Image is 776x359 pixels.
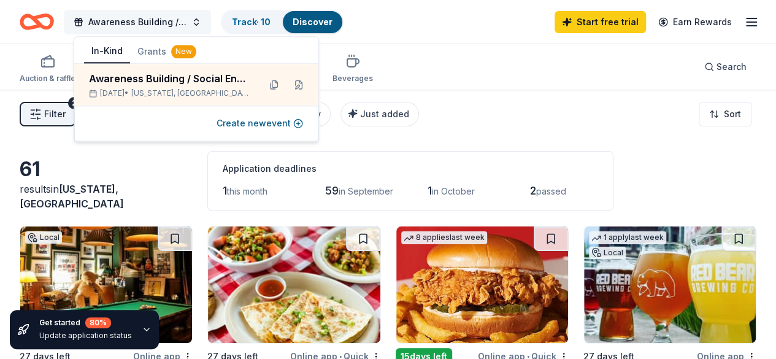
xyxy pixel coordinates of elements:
button: Grants [130,41,204,63]
a: Track· 10 [232,17,271,27]
a: Start free trial [555,11,646,33]
img: Image for KBP Foods [396,226,568,343]
button: In-Kind [84,40,130,63]
a: Home [20,7,54,36]
span: Just added [360,109,409,119]
span: in [20,183,124,210]
span: passed [536,186,566,196]
div: Auction & raffle [20,74,75,83]
img: Image for O Museum in The Mansion [20,226,192,343]
div: Local [25,231,62,244]
span: 1 [223,184,227,197]
div: Update application status [39,331,132,341]
span: [US_STATE], [GEOGRAPHIC_DATA] [20,183,124,210]
div: [DATE] • [89,88,250,98]
a: Discover [293,17,332,27]
span: Search [716,60,747,74]
button: Awareness Building / Social Engagement Event [64,10,211,34]
span: 2 [530,184,536,197]
button: Sort [699,102,751,126]
img: Image for Red Bear Brewing Co. [584,226,756,343]
span: 1 [428,184,432,197]
span: Filter [44,107,66,122]
div: Application deadlines [223,161,598,176]
div: 8 applies last week [401,231,487,244]
span: Awareness Building / Social Engagement Event [88,15,186,29]
img: Image for California Tortilla [208,226,380,343]
div: 1 apply last week [589,231,666,244]
span: this month [227,186,267,196]
div: 61 [20,157,193,182]
span: in October [432,186,475,196]
div: 2 [68,97,80,109]
span: Sort [724,107,741,122]
div: 80 % [85,317,111,328]
div: New [171,45,196,58]
button: Just added [340,102,419,126]
button: Beverages [332,49,373,90]
button: Auction & raffle [20,49,75,90]
span: in September [339,186,393,196]
a: Earn Rewards [651,11,739,33]
span: 59 [325,184,339,197]
div: Local [589,247,626,259]
button: Filter2 [20,102,75,126]
div: results [20,182,193,211]
button: Create newevent [217,116,303,131]
div: Beverages [332,74,373,83]
div: Awareness Building / Social Engagement Event [89,71,250,86]
div: Get started [39,317,132,328]
button: Search [694,55,756,79]
button: Track· 10Discover [221,10,344,34]
span: [US_STATE], [GEOGRAPHIC_DATA] [131,88,250,98]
